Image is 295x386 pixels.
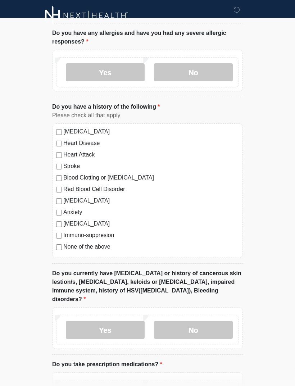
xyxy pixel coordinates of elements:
[56,141,62,146] input: Heart Disease
[56,221,62,227] input: [MEDICAL_DATA]
[63,231,239,240] label: Immuno-suppresion
[56,175,62,181] input: Blood Clotting or [MEDICAL_DATA]
[66,63,145,81] label: Yes
[63,219,239,228] label: [MEDICAL_DATA]
[56,152,62,158] input: Heart Attack
[45,5,128,25] img: Next-Health Logo
[63,139,239,147] label: Heart Disease
[52,103,160,111] label: Do you have a history of the following
[154,321,233,339] label: No
[56,210,62,215] input: Anxiety
[63,185,239,194] label: Red Blood Cell Disorder
[63,173,239,182] label: Blood Clotting or [MEDICAL_DATA]
[56,244,62,250] input: None of the above
[63,196,239,205] label: [MEDICAL_DATA]
[63,127,239,136] label: [MEDICAL_DATA]
[63,162,239,171] label: Stroke
[56,129,62,135] input: [MEDICAL_DATA]
[56,187,62,192] input: Red Blood Cell Disorder
[56,233,62,239] input: Immuno-suppresion
[52,360,162,369] label: Do you take prescription medications?
[63,150,239,159] label: Heart Attack
[154,63,233,81] label: No
[63,242,239,251] label: None of the above
[56,164,62,169] input: Stroke
[63,208,239,217] label: Anxiety
[56,198,62,204] input: [MEDICAL_DATA]
[52,111,243,120] div: Please check all that apply
[66,321,145,339] label: Yes
[52,269,243,304] label: Do you currently have [MEDICAL_DATA] or history of cancerous skin lestion/s, [MEDICAL_DATA], kelo...
[52,29,243,46] label: Do you have any allergies and have you had any severe allergic responses?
